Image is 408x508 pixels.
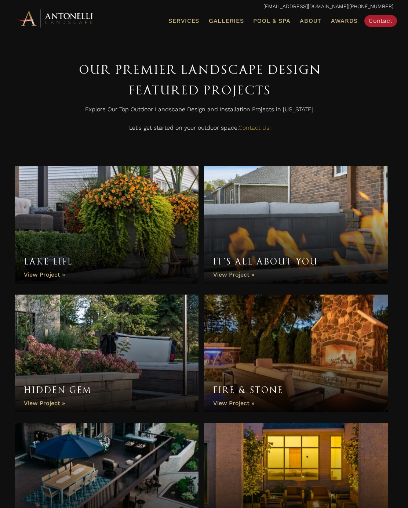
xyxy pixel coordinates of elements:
a: Awards [328,16,361,26]
a: Galleries [206,16,247,26]
a: [PHONE_NUMBER] [349,3,393,9]
img: Antonelli Horizontal Logo [15,8,95,28]
a: [EMAIL_ADDRESS][DOMAIN_NAME] [263,3,348,9]
h1: Our Premier Landscape Design Featured Projects [70,59,330,100]
a: Services [165,16,202,26]
span: Awards [331,17,358,24]
p: | [15,2,393,11]
a: About [297,16,324,26]
a: Pool & Spa [250,16,293,26]
p: Let's get started on your outdoor space, [70,122,330,137]
span: Contact [369,17,393,24]
a: Contact [364,15,397,27]
a: Contact Us! [238,124,271,131]
span: Galleries [209,17,244,24]
span: Pool & Spa [253,17,290,24]
p: Explore Our Top Outdoor Landscape Design and Installation Projects in [US_STATE]. [70,104,330,119]
span: About [300,18,321,24]
span: Services [168,18,199,24]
